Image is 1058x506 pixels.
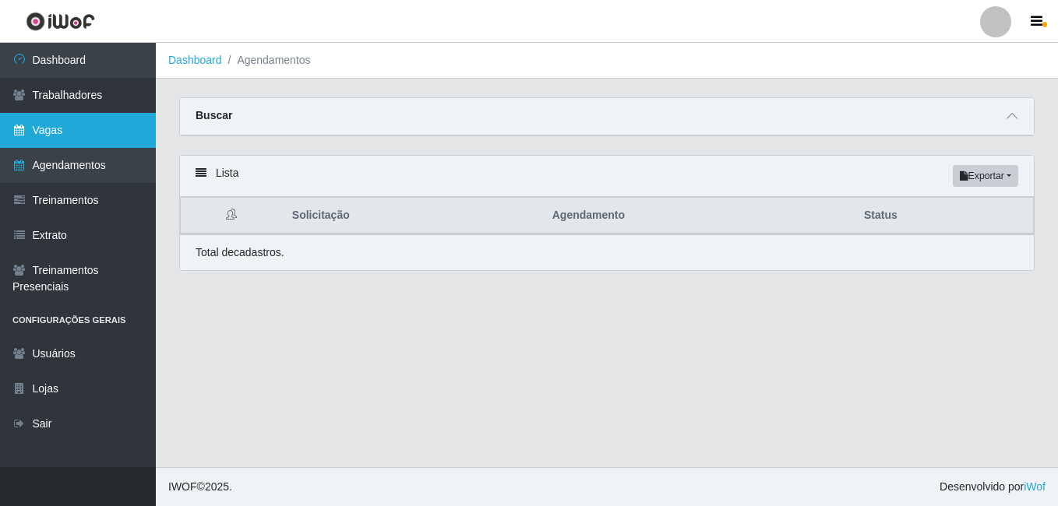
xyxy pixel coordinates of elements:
th: Solicitação [283,198,543,234]
span: © 2025 . [168,479,232,495]
strong: Buscar [196,109,232,121]
div: Lista [180,156,1034,197]
a: Dashboard [168,54,222,66]
img: CoreUI Logo [26,12,95,31]
span: IWOF [168,480,197,493]
li: Agendamentos [222,52,311,69]
button: Exportar [953,165,1018,187]
th: Agendamento [543,198,855,234]
th: Status [855,198,1034,234]
p: Total de cadastros. [196,244,284,261]
nav: breadcrumb [156,43,1058,79]
a: iWof [1024,480,1046,493]
span: Desenvolvido por [940,479,1046,495]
